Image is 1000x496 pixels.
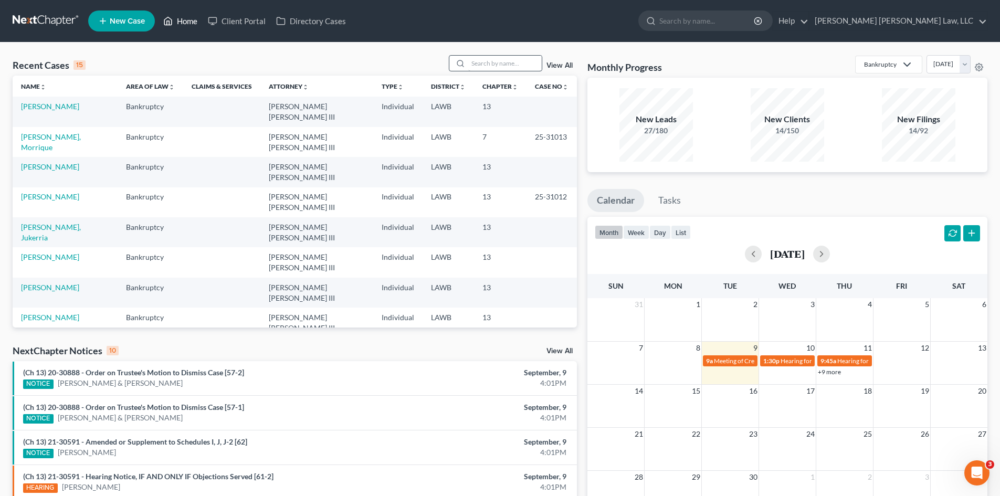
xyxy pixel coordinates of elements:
[805,385,816,397] span: 17
[17,192,164,274] div: Hi there! You should set up an authentication app through your PACER settings. Once you have link...
[392,413,566,423] div: 4:01PM
[862,428,873,440] span: 25
[23,449,54,458] div: NOTICE
[920,428,930,440] span: 26
[924,298,930,311] span: 5
[920,342,930,354] span: 12
[67,344,75,352] button: Start recording
[269,82,309,90] a: Attorneyunfold_more
[8,185,172,341] div: Hi there! You should set up an authentication app through your PACER settings. Once you have link...
[837,281,852,290] span: Thu
[423,187,474,217] td: LAWB
[164,4,184,24] button: Home
[423,308,474,337] td: LAWB
[562,84,569,90] i: unfold_more
[33,99,201,126] div: Shell Case Import
[423,127,474,157] td: LAWB
[423,247,474,277] td: LAWB
[535,82,569,90] a: Case Nounfold_more
[23,379,54,389] div: NOTICE
[392,482,566,492] div: 4:01PM
[373,217,423,247] td: Individual
[882,125,955,136] div: 14/92
[752,342,759,354] span: 9
[474,187,527,217] td: 13
[634,471,644,483] span: 28
[184,4,203,23] div: Close
[986,460,994,469] span: 3
[373,247,423,277] td: Individual
[23,472,273,481] a: (Ch 13) 21-30591 - Hearing Notice, IF AND ONLY IF Objections Served [61-2]
[373,157,423,187] td: Individual
[659,11,755,30] input: Search by name...
[482,82,518,90] a: Chapterunfold_more
[302,84,309,90] i: unfold_more
[62,482,120,492] a: [PERSON_NAME]
[474,157,527,187] td: 13
[423,217,474,247] td: LAWB
[118,127,183,157] td: Bankruptcy
[260,97,373,126] td: [PERSON_NAME] [PERSON_NAME] III
[373,308,423,337] td: Individual
[107,346,119,355] div: 10
[862,385,873,397] span: 18
[706,357,713,365] span: 9a
[867,471,873,483] span: 2
[695,342,701,354] span: 8
[474,278,527,308] td: 13
[392,378,566,388] div: 4:01PM
[183,76,260,97] th: Claims & Services
[527,127,577,157] td: 25-31013
[33,32,201,60] div: All Cases View
[619,113,693,125] div: New Leads
[126,82,175,90] a: Area of Lawunfold_more
[691,471,701,483] span: 29
[260,247,373,277] td: [PERSON_NAME] [PERSON_NAME] III
[23,437,247,446] a: (Ch 13) 21-30591 - Amended or Supplement to Schedules I, J, J-2 [62]
[50,344,58,352] button: Upload attachment
[981,298,987,311] span: 6
[28,282,153,315] div: PACER Multi-Factor Authentication Now Required for ECF Filing
[924,471,930,483] span: 3
[864,60,897,69] div: Bankruptcy
[763,357,780,365] span: 1:30p
[896,281,907,290] span: Fri
[634,385,644,397] span: 14
[8,131,25,147] img: Profile image for Operator
[169,84,175,90] i: unfold_more
[649,189,690,212] a: Tasks
[820,357,836,365] span: 9:45a
[977,342,987,354] span: 13
[671,225,691,239] button: list
[392,402,566,413] div: September, 9
[118,157,183,187] td: Bankruptcy
[882,113,955,125] div: New Filings
[21,252,79,261] a: [PERSON_NAME]
[392,447,566,458] div: 4:01PM
[118,217,183,247] td: Bankruptcy
[634,298,644,311] span: 31
[752,298,759,311] span: 2
[459,84,466,90] i: unfold_more
[714,357,830,365] span: Meeting of Creditors for [PERSON_NAME]
[431,82,466,90] a: Districtunfold_more
[748,428,759,440] span: 23
[392,471,566,482] div: September, 9
[260,217,373,247] td: [PERSON_NAME] [PERSON_NAME] III
[587,189,644,212] a: Calendar
[748,471,759,483] span: 30
[723,281,737,290] span: Tue
[31,163,42,173] img: Profile image for Lindsey
[118,97,183,126] td: Bankruptcy
[809,471,816,483] span: 1
[23,414,54,424] div: NOTICE
[110,17,145,25] span: New Case
[423,97,474,126] td: LAWB
[260,127,373,157] td: [PERSON_NAME] [PERSON_NAME] III
[21,223,81,242] a: [PERSON_NAME], Jukerria
[474,247,527,277] td: 13
[634,428,644,440] span: 21
[373,97,423,126] td: Individual
[392,437,566,447] div: September, 9
[118,278,183,308] td: Bankruptcy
